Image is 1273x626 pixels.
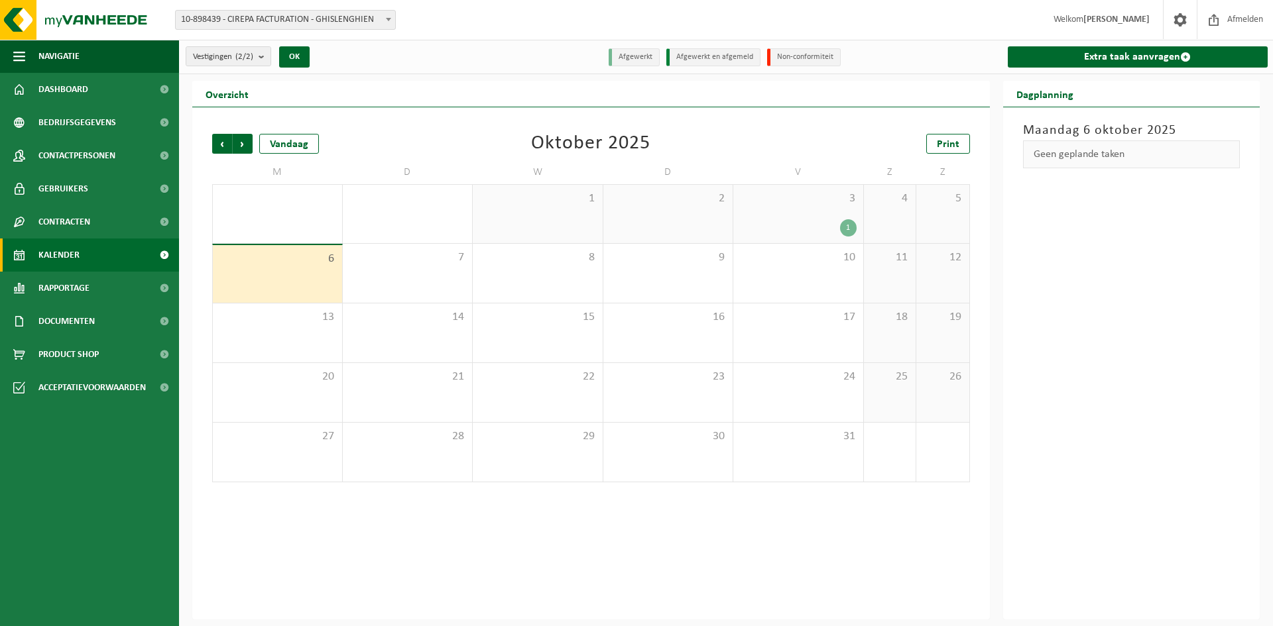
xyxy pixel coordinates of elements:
[871,310,910,325] span: 18
[219,370,335,384] span: 20
[1003,81,1087,107] h2: Dagplanning
[479,191,596,206] span: 1
[610,429,727,444] span: 30
[603,160,734,184] td: D
[767,48,841,66] li: Non-conformiteit
[38,40,80,73] span: Navigatie
[871,191,910,206] span: 4
[1008,46,1268,68] a: Extra taak aanvragen
[1023,140,1241,168] div: Geen geplande taken
[610,191,727,206] span: 2
[871,370,910,384] span: 25
[610,250,727,265] span: 9
[740,310,857,325] span: 17
[479,250,596,265] span: 8
[38,172,88,205] span: Gebruikers
[923,370,962,384] span: 26
[349,370,466,384] span: 21
[349,250,466,265] span: 7
[38,73,88,106] span: Dashboard
[279,46,310,68] button: OK
[349,429,466,444] span: 28
[923,310,962,325] span: 19
[235,52,253,61] count: (2/2)
[186,46,271,66] button: Vestigingen(2/2)
[219,252,335,266] span: 6
[926,134,970,154] a: Print
[479,429,596,444] span: 29
[212,160,343,184] td: M
[38,305,95,338] span: Documenten
[38,205,90,238] span: Contracten
[212,134,232,154] span: Vorige
[609,48,660,66] li: Afgewerkt
[175,10,396,30] span: 10-898439 - CIREPA FACTURATION - GHISLENGHIEN
[219,310,335,325] span: 13
[740,370,857,384] span: 24
[38,139,115,172] span: Contactpersonen
[937,139,959,150] span: Print
[473,160,603,184] td: W
[531,134,650,154] div: Oktober 2025
[38,272,90,305] span: Rapportage
[733,160,864,184] td: V
[192,81,262,107] h2: Overzicht
[923,191,962,206] span: 5
[740,250,857,265] span: 10
[1023,121,1241,140] h3: Maandag 6 oktober 2025
[840,219,857,236] div: 1
[38,106,116,139] span: Bedrijfsgegevens
[740,191,857,206] span: 3
[343,160,473,184] td: D
[38,338,99,371] span: Product Shop
[38,238,80,272] span: Kalender
[219,429,335,444] span: 27
[923,250,962,265] span: 12
[193,47,253,67] span: Vestigingen
[259,134,319,154] div: Vandaag
[666,48,760,66] li: Afgewerkt en afgemeld
[740,429,857,444] span: 31
[233,134,253,154] span: Volgende
[38,371,146,404] span: Acceptatievoorwaarden
[610,310,727,325] span: 16
[7,597,221,626] iframe: chat widget
[916,160,969,184] td: Z
[610,370,727,384] span: 23
[349,310,466,325] span: 14
[871,250,910,265] span: 11
[479,310,596,325] span: 15
[479,370,596,384] span: 22
[864,160,917,184] td: Z
[1083,15,1150,25] strong: [PERSON_NAME]
[176,11,395,29] span: 10-898439 - CIREPA FACTURATION - GHISLENGHIEN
